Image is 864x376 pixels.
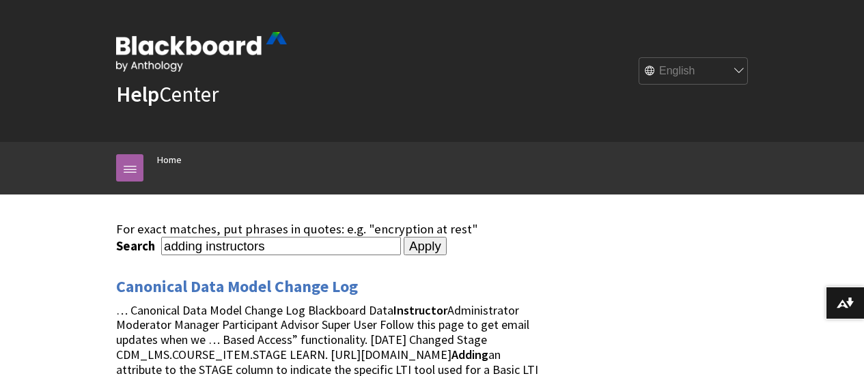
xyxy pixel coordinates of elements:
a: Home [157,151,182,169]
div: For exact matches, put phrases in quotes: e.g. "encryption at rest" [116,222,546,237]
input: Apply [404,237,447,256]
strong: Help [116,81,159,108]
a: Canonical Data Model Change Log [116,276,358,298]
a: HelpCenter [116,81,219,108]
select: Site Language Selector [639,58,749,85]
strong: Instructor [393,302,447,318]
label: Search [116,238,158,254]
img: Blackboard by Anthology [116,32,287,72]
strong: Adding [451,347,488,362]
